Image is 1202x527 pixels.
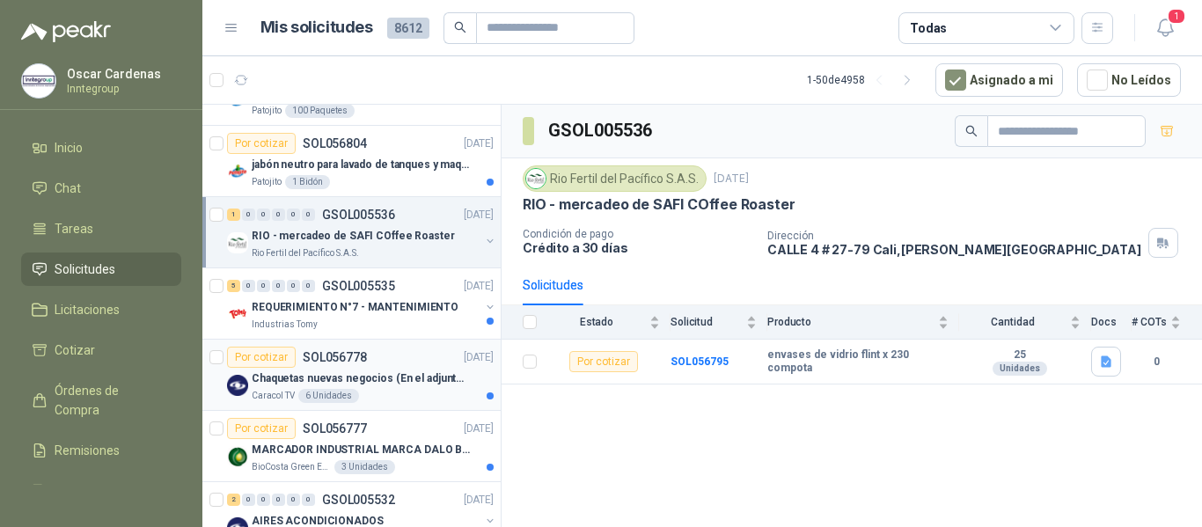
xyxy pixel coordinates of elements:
[767,230,1141,242] p: Dirección
[1167,8,1186,25] span: 1
[21,21,111,42] img: Logo peakr
[252,370,471,387] p: Chaquetas nuevas negocios (En el adjunto mas informacion)
[21,434,181,467] a: Remisiones
[807,66,921,94] div: 1 - 50 de 4958
[227,494,240,506] div: 2
[257,494,270,506] div: 0
[303,422,367,435] p: SOL056777
[334,460,395,474] div: 3 Unidades
[1149,12,1181,44] button: 1
[302,280,315,292] div: 0
[322,494,395,506] p: GSOL005532
[526,169,546,188] img: Company Logo
[303,351,367,363] p: SOL056778
[993,362,1047,376] div: Unidades
[227,375,248,396] img: Company Logo
[227,418,296,439] div: Por cotizar
[55,260,115,279] span: Solicitudes
[21,253,181,286] a: Solicitudes
[272,280,285,292] div: 0
[202,340,501,411] a: Por cotizarSOL056778[DATE] Company LogoChaquetas nuevas negocios (En el adjunto mas informacion)C...
[227,280,240,292] div: 5
[464,207,494,223] p: [DATE]
[242,280,255,292] div: 0
[257,209,270,221] div: 0
[285,104,355,118] div: 100 Paquetes
[21,474,181,508] a: Configuración
[55,300,120,319] span: Licitaciones
[242,494,255,506] div: 0
[22,64,55,98] img: Company Logo
[252,299,458,316] p: REQUERIMIENTO N°7 - MANTENIMIENTO
[227,161,248,182] img: Company Logo
[260,15,373,40] h1: Mis solicitudes
[547,305,671,340] th: Estado
[935,63,1063,97] button: Asignado a mi
[252,228,455,245] p: RIO - mercadeo de SAFI COffee Roaster
[714,171,749,187] p: [DATE]
[21,374,181,427] a: Órdenes de Compra
[322,209,395,221] p: GSOL005536
[1091,305,1132,340] th: Docs
[387,18,429,39] span: 8612
[252,389,295,403] p: Caracol TV
[1132,354,1181,370] b: 0
[523,165,707,192] div: Rio Fertil del Pacífico S.A.S.
[252,104,282,118] p: Patojito
[671,305,767,340] th: Solicitud
[55,138,83,157] span: Inicio
[671,316,743,328] span: Solicitud
[464,135,494,152] p: [DATE]
[959,316,1066,328] span: Cantidad
[252,157,471,173] p: jabón neutro para lavado de tanques y maquinas.
[227,304,248,325] img: Company Logo
[252,460,331,474] p: BioCosta Green Energy S.A.S
[767,305,959,340] th: Producto
[55,179,81,198] span: Chat
[965,125,978,137] span: search
[252,246,359,260] p: Rio Fertil del Pacífico S.A.S.
[523,275,583,295] div: Solicitudes
[287,494,300,506] div: 0
[464,421,494,437] p: [DATE]
[302,209,315,221] div: 0
[21,172,181,205] a: Chat
[1077,63,1181,97] button: No Leídos
[959,348,1081,362] b: 25
[523,240,753,255] p: Crédito a 30 días
[55,481,132,501] span: Configuración
[55,340,95,360] span: Cotizar
[55,381,165,420] span: Órdenes de Compra
[227,232,248,253] img: Company Logo
[67,68,177,80] p: Oscar Cardenas
[464,278,494,295] p: [DATE]
[252,318,318,332] p: Industrias Tomy
[285,175,330,189] div: 1 Bidón
[1132,316,1167,328] span: # COTs
[767,242,1141,257] p: CALLE 4 # 27-79 Cali , [PERSON_NAME][GEOGRAPHIC_DATA]
[227,133,296,154] div: Por cotizar
[671,355,729,368] a: SOL056795
[523,228,753,240] p: Condición de pago
[55,219,93,238] span: Tareas
[322,280,395,292] p: GSOL005535
[302,494,315,506] div: 0
[287,209,300,221] div: 0
[257,280,270,292] div: 0
[227,347,296,368] div: Por cotizar
[910,18,947,38] div: Todas
[227,204,497,260] a: 1 0 0 0 0 0 GSOL005536[DATE] Company LogoRIO - mercadeo de SAFI COffee RoasterRio Fertil del Pací...
[21,293,181,326] a: Licitaciones
[202,411,501,482] a: Por cotizarSOL056777[DATE] Company LogoMARCADOR INDUSTRIAL MARCA DALO BLANCOBioCosta Green Energy...
[227,275,497,332] a: 5 0 0 0 0 0 GSOL005535[DATE] Company LogoREQUERIMIENTO N°7 - MANTENIMIENTOIndustrias Tomy
[959,305,1091,340] th: Cantidad
[303,137,367,150] p: SOL056804
[227,209,240,221] div: 1
[202,126,501,197] a: Por cotizarSOL056804[DATE] Company Logojabón neutro para lavado de tanques y maquinas.Patojito1 B...
[272,494,285,506] div: 0
[67,84,177,94] p: Inntegroup
[21,212,181,245] a: Tareas
[547,316,646,328] span: Estado
[252,175,282,189] p: Patojito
